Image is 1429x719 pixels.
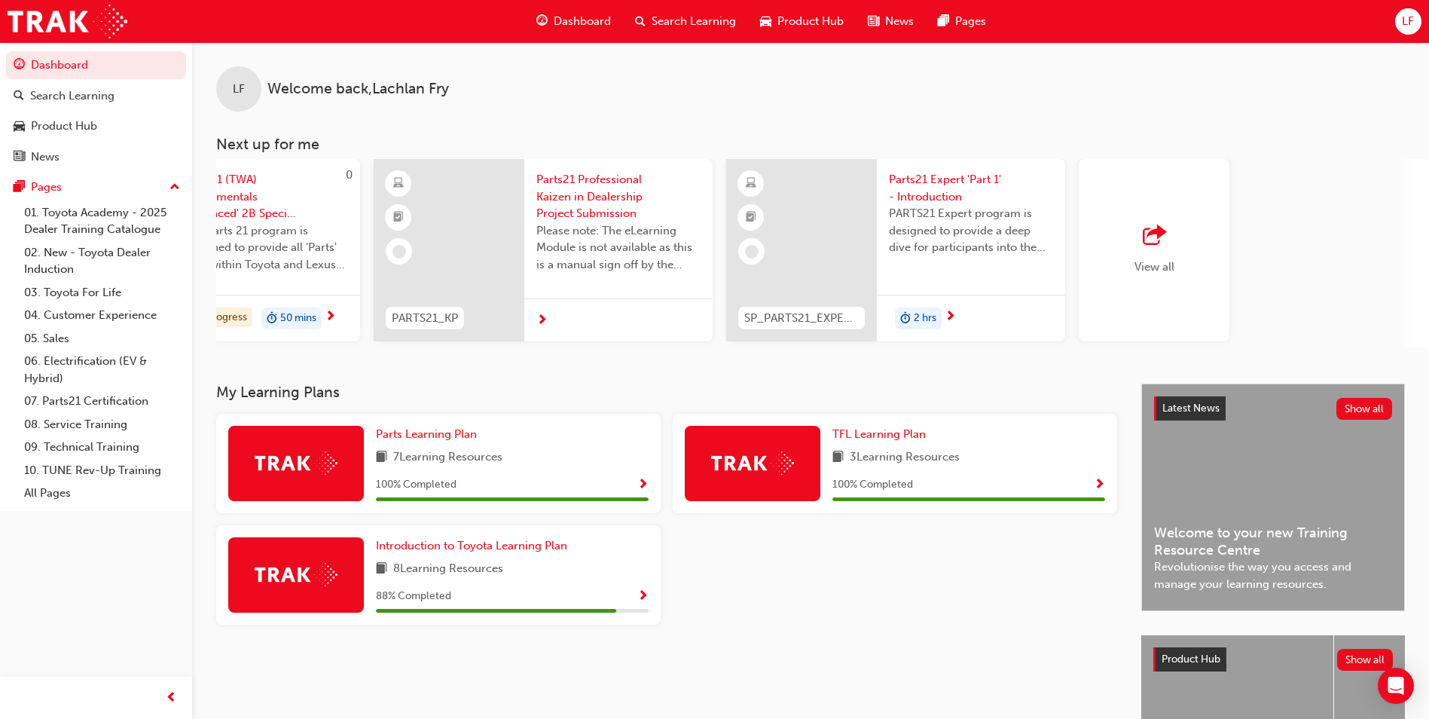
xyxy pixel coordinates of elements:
[1079,159,1418,347] button: View all
[376,448,387,467] span: book-icon
[1154,396,1392,421] a: Latest NewsShow all
[652,13,736,30] span: Search Learning
[1143,225,1165,246] span: outbound-icon
[6,173,186,201] button: Pages
[832,426,932,443] a: TFL Learning Plan
[192,136,1429,153] h3: Next up for me
[744,310,859,327] span: SP_PARTS21_EXPERTP1_1223_EL
[6,82,186,110] a: Search Learning
[18,281,186,304] a: 03. Toyota For Life
[760,12,771,31] span: car-icon
[166,689,177,708] span: prev-icon
[868,12,879,31] span: news-icon
[637,476,649,494] button: Show Progress
[6,48,186,173] button: DashboardSearch LearningProduct HubNews
[637,590,649,604] span: Show Progress
[1378,668,1414,704] div: Open Intercom Messenger
[945,311,956,324] span: next-icon
[18,459,186,482] a: 10. TUNE Rev-Up Training
[267,81,449,98] span: Welcome back , Lachlan Fry
[374,159,713,341] a: PARTS21_KPParts21 Professional Kaizen in Dealership Project SubmissionPlease note: The eLearning ...
[18,413,186,436] a: 08. Service Training
[14,59,25,72] span: guage-icon
[832,448,844,467] span: book-icon
[745,245,759,259] span: learningRecordVerb_NONE-icon
[233,81,245,98] span: LF
[14,90,24,103] span: search-icon
[255,451,337,475] img: Trak
[376,426,483,443] a: Parts Learning Plan
[393,560,503,579] span: 8 Learning Resources
[169,178,180,197] span: up-icon
[31,179,62,196] div: Pages
[1162,653,1220,665] span: Product Hub
[623,6,748,37] a: search-iconSearch Learning
[376,476,456,494] span: 100 % Completed
[554,13,611,30] span: Dashboard
[1154,558,1392,592] span: Revolutionise the way you access and manage your learning resources.
[637,479,649,492] span: Show Progress
[184,171,348,222] span: Parts21 (TWA) Fundamentals 'Advanced' 2B Special Ordering & Heijunka
[748,6,856,37] a: car-iconProduct Hub
[1141,384,1405,611] a: Latest NewsShow allWelcome to your new Training Resource CentreRevolutionise the way you access a...
[216,384,1117,401] h3: My Learning Plans
[376,427,477,441] span: Parts Learning Plan
[190,307,252,328] div: In Progress
[746,174,756,194] span: learningResourceType_ELEARNING-icon
[346,168,353,182] span: 0
[392,310,458,327] span: PARTS21_KP
[726,159,1065,341] a: SP_PARTS21_EXPERTP1_1223_ELParts21 Expert 'Part 1' - IntroductionPARTS21 Expert program is design...
[267,309,277,329] span: duration-icon
[18,436,186,459] a: 09. Technical Training
[255,563,337,586] img: Trak
[392,245,406,259] span: learningRecordVerb_NONE-icon
[1153,647,1393,672] a: Product HubShow all
[30,87,115,105] div: Search Learning
[18,327,186,350] a: 05. Sales
[376,560,387,579] span: book-icon
[889,205,1053,256] span: PARTS21 Expert program is designed to provide a deep dive for participants into the framework and...
[637,587,649,606] button: Show Progress
[14,151,25,164] span: news-icon
[885,13,914,30] span: News
[325,311,336,324] span: next-icon
[1094,479,1105,492] span: Show Progress
[1336,398,1393,420] button: Show all
[393,208,404,228] span: booktick-icon
[376,588,451,605] span: 88 % Completed
[376,537,573,555] a: Introduction to Toyota Learning Plan
[536,314,548,328] span: next-icon
[6,112,186,140] a: Product Hub
[777,13,844,30] span: Product Hub
[635,12,646,31] span: search-icon
[1395,8,1421,35] button: LF
[18,241,186,281] a: 02. New - Toyota Dealer Induction
[536,12,548,31] span: guage-icon
[1337,649,1394,671] button: Show all
[6,143,186,171] a: News
[6,51,186,79] a: Dashboard
[536,222,701,274] span: Please note: The eLearning Module is not available as this is a manual sign off by the Dealer Pro...
[31,148,60,166] div: News
[18,390,186,413] a: 07. Parts21 Certification
[184,222,348,274] span: The Parts 21 program is designed to provide all 'Parts' staff within Toyota and Lexus dealerships...
[832,427,926,441] span: TFL Learning Plan
[8,5,127,38] img: Trak
[955,13,986,30] span: Pages
[536,171,701,222] span: Parts21 Professional Kaizen in Dealership Project Submission
[376,539,567,552] span: Introduction to Toyota Learning Plan
[900,309,911,329] span: duration-icon
[746,208,756,228] span: booktick-icon
[1134,260,1174,274] span: View all
[1094,476,1105,494] button: Show Progress
[914,310,936,327] span: 2 hrs
[1154,525,1392,558] span: Welcome to your new Training Resource Centre
[14,181,25,194] span: pages-icon
[711,451,794,475] img: Trak
[1402,13,1414,30] span: LF
[856,6,926,37] a: news-iconNews
[18,350,186,390] a: 06. Electrification (EV & Hybrid)
[938,12,949,31] span: pages-icon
